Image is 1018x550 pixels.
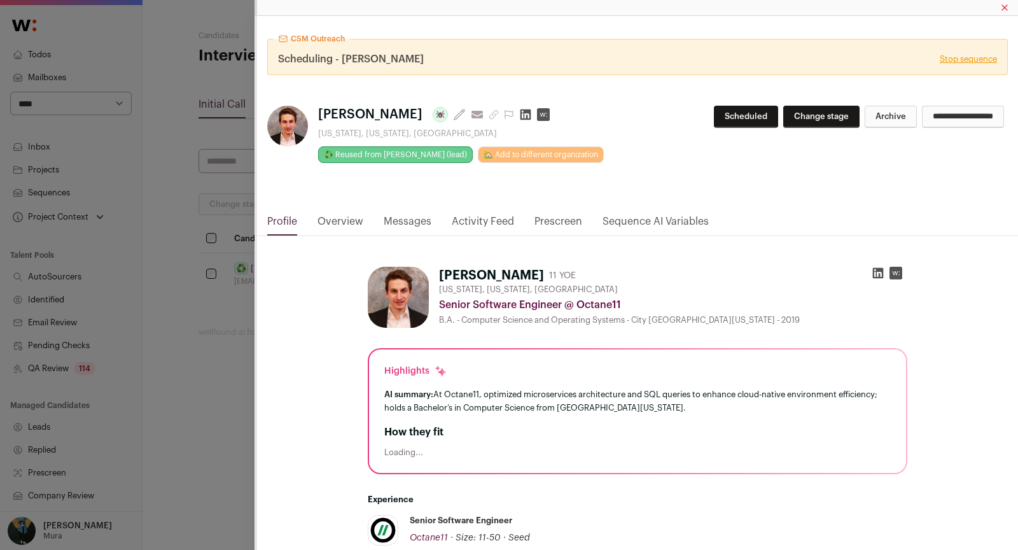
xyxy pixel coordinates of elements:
div: 11 YOE [549,269,576,282]
h1: [PERSON_NAME] [439,267,544,285]
img: aa18d1fa4b7d9424c251f48859128a3857a81a5003555d5188bda87a7d7e0b32 [267,106,308,146]
div: At Octane11, optimized microservices architecture and SQL queries to enhance cloud-native environ... [384,388,891,414]
div: Highlights [384,365,447,377]
span: [PERSON_NAME] [318,106,422,123]
img: 68e8b02be244dbef1848a3a1244643b1246bb61b69d455d060d9b113d51c5267.png [368,516,398,545]
div: B.A. - Computer Science and Operating Systems - City [GEOGRAPHIC_DATA][US_STATE] - 2019 [439,315,907,325]
a: Prescreen [534,214,582,236]
a: Activity Feed [452,214,514,236]
button: Scheduled [714,106,778,128]
h2: Experience [368,495,907,505]
span: Seed [508,533,530,542]
span: Octane11 [410,533,448,542]
span: CSM Outreach [291,34,345,44]
img: aa18d1fa4b7d9424c251f48859128a3857a81a5003555d5188bda87a7d7e0b32 [368,267,429,328]
button: Archive [865,106,917,128]
span: [US_STATE], [US_STATE], [GEOGRAPHIC_DATA] [439,285,618,295]
span: AI summary: [384,390,433,398]
span: Scheduling - [PERSON_NAME] [278,52,424,67]
div: Senior Software Engineer @ Octane11 [439,297,907,313]
a: Sequence AI Variables [603,214,709,236]
h2: How they fit [384,425,891,440]
div: [US_STATE], [US_STATE], [GEOGRAPHIC_DATA] [318,129,604,139]
a: Stop sequence [940,54,997,64]
a: 🏡 Add to different organization [478,146,604,163]
button: Change stage [783,106,860,128]
a: ♻️ Reused from [PERSON_NAME] (lead) [318,146,473,163]
a: Messages [384,214,431,236]
a: Overview [317,214,363,236]
a: Profile [267,214,297,236]
span: · Size: 11-50 [450,533,501,542]
div: Senior Software Engineer [410,515,512,526]
span: · [503,532,506,544]
div: Loading... [384,448,891,458]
